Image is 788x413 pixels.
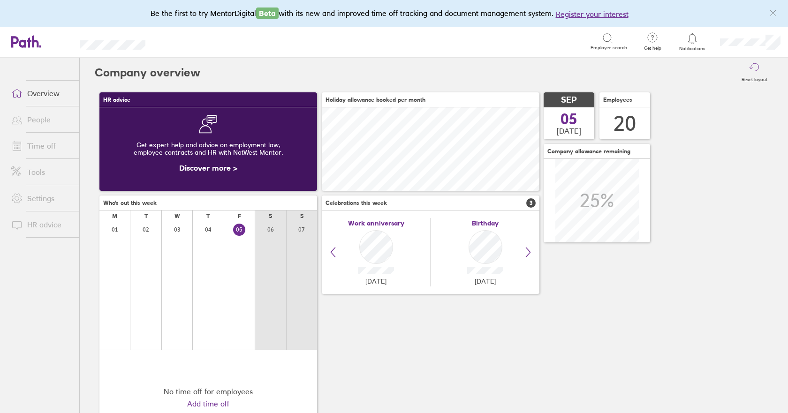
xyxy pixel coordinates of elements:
a: People [4,110,79,129]
h2: Company overview [95,58,200,88]
a: Add time off [187,399,229,408]
span: Work anniversary [348,219,404,227]
span: Birthday [472,219,499,227]
a: Settings [4,189,79,208]
span: SEP [561,95,577,105]
div: S [269,213,272,219]
a: Time off [4,136,79,155]
a: Tools [4,163,79,181]
div: T [144,213,148,219]
div: S [300,213,303,219]
span: Who's out this week [103,200,157,206]
span: Notifications [677,46,708,52]
a: Discover more > [179,163,237,173]
span: 05 [561,112,577,127]
a: HR advice [4,215,79,234]
span: [DATE] [365,278,386,285]
div: Get expert help and advice on employment law, employee contracts and HR with NatWest Mentor. [107,134,310,164]
span: Get help [637,45,668,51]
span: Holiday allowance booked per month [326,97,425,103]
span: HR advice [103,97,130,103]
div: W [174,213,180,219]
div: M [112,213,117,219]
button: Reset layout [736,58,773,88]
span: 3 [526,198,536,208]
span: Company allowance remaining [547,148,630,155]
div: No time off for employees [164,387,253,396]
span: Beta [256,8,279,19]
div: F [238,213,241,219]
div: T [206,213,210,219]
span: [DATE] [475,278,496,285]
label: Reset layout [736,74,773,83]
span: Employees [603,97,632,103]
div: 20 [614,112,636,135]
div: Be the first to try MentorDigital with its new and improved time off tracking and document manage... [151,8,638,20]
a: Overview [4,84,79,103]
div: Search [171,37,195,45]
span: Employee search [591,45,627,51]
span: Celebrations this week [326,200,387,206]
span: [DATE] [557,127,581,135]
a: Notifications [677,32,708,52]
button: Register your interest [556,8,629,20]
